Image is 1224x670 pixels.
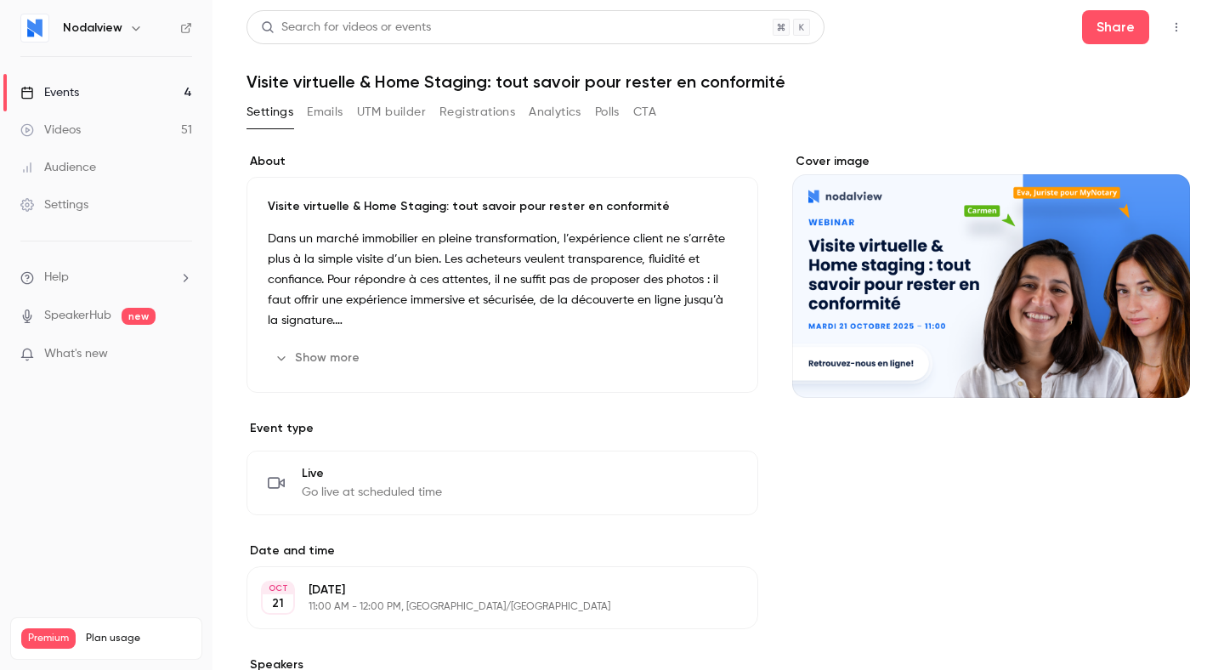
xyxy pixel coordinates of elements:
[307,99,343,126] button: Emails
[20,269,192,287] li: help-dropdown-opener
[302,484,442,501] span: Go live at scheduled time
[20,159,96,176] div: Audience
[20,196,88,213] div: Settings
[792,153,1190,170] label: Cover image
[21,14,48,42] img: Nodalview
[246,153,758,170] label: About
[1082,10,1149,44] button: Share
[439,99,515,126] button: Registrations
[595,99,620,126] button: Polls
[246,420,758,437] p: Event type
[268,344,370,372] button: Show more
[44,269,69,287] span: Help
[122,308,156,325] span: new
[44,307,111,325] a: SpeakerHub
[86,632,191,645] span: Plan usage
[246,542,758,559] label: Date and time
[20,84,79,101] div: Events
[302,465,442,482] span: Live
[633,99,656,126] button: CTA
[246,99,293,126] button: Settings
[21,628,76,649] span: Premium
[272,595,284,612] p: 21
[263,582,293,594] div: OCT
[261,19,431,37] div: Search for videos or events
[20,122,81,139] div: Videos
[357,99,426,126] button: UTM builder
[44,345,108,363] span: What's new
[792,153,1190,398] section: Cover image
[268,198,737,215] p: Visite virtuelle & Home Staging: tout savoir pour rester en conformité
[309,582,668,599] p: [DATE]
[309,600,668,614] p: 11:00 AM - 12:00 PM, [GEOGRAPHIC_DATA]/[GEOGRAPHIC_DATA]
[246,71,1190,92] h1: Visite virtuelle & Home Staging: tout savoir pour rester en conformité
[268,229,737,331] p: Dans un marché immobilier en pleine transformation, l’expérience client ne s’arrête plus à la sim...
[529,99,581,126] button: Analytics
[63,20,122,37] h6: Nodalview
